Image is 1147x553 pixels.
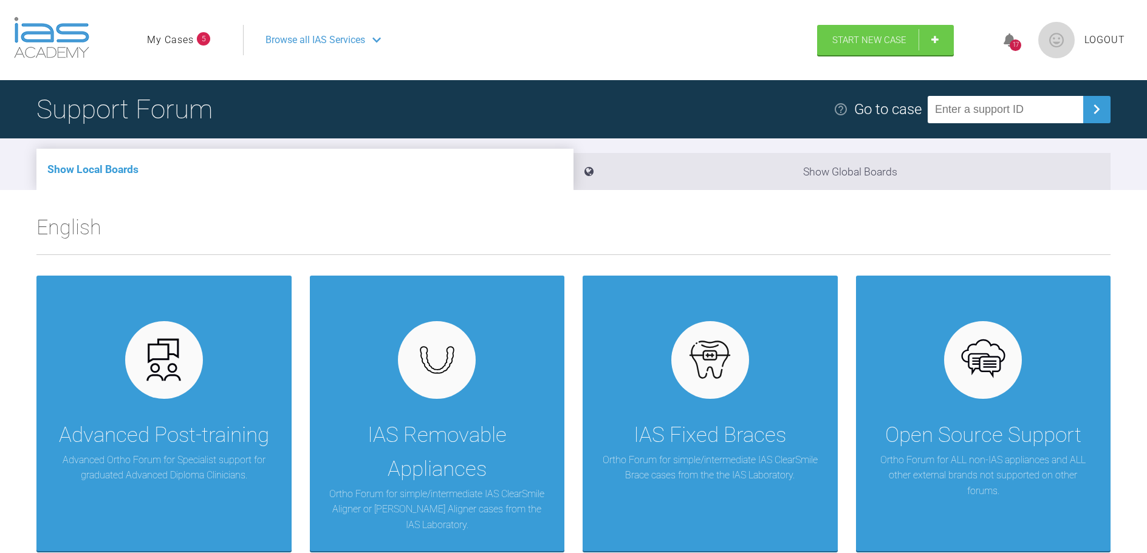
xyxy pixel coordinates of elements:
[817,25,954,55] a: Start New Case
[885,418,1081,452] div: Open Source Support
[55,452,273,483] p: Advanced Ortho Forum for Specialist support for graduated Advanced Diploma Clinicians.
[832,35,906,46] span: Start New Case
[573,153,1111,190] li: Show Global Boards
[36,276,292,551] a: Advanced Post-trainingAdvanced Ortho Forum for Specialist support for graduated Advanced Diploma ...
[36,149,573,190] li: Show Local Boards
[1084,32,1125,48] a: Logout
[601,452,820,483] p: Ortho Forum for simple/intermediate IAS ClearSmile Brace cases from the the IAS Laboratory.
[328,486,547,533] p: Ortho Forum for simple/intermediate IAS ClearSmile Aligner or [PERSON_NAME] Aligner cases from th...
[1087,100,1106,119] img: chevronRight.28bd32b0.svg
[59,418,269,452] div: Advanced Post-training
[14,17,89,58] img: logo-light.3e3ef733.png
[328,418,547,486] div: IAS Removable Appliances
[147,32,194,48] a: My Cases
[834,102,848,117] img: help.e70b9f3d.svg
[36,211,1111,254] h2: English
[1010,39,1021,51] div: 17
[686,336,733,383] img: fixed.9f4e6236.svg
[583,276,838,551] a: IAS Fixed BracesOrtho Forum for simple/intermediate IAS ClearSmile Brace cases from the the IAS L...
[1038,22,1075,58] img: profile.png
[854,98,922,121] div: Go to case
[928,96,1083,123] input: Enter a support ID
[310,276,565,551] a: IAS Removable AppliancesOrtho Forum for simple/intermediate IAS ClearSmile Aligner or [PERSON_NAM...
[36,88,213,131] h1: Support Forum
[140,336,187,383] img: advanced.73cea251.svg
[960,336,1007,383] img: opensource.6e495855.svg
[265,32,365,48] span: Browse all IAS Services
[856,276,1111,551] a: Open Source SupportOrtho Forum for ALL non-IAS appliances and ALL other external brands not suppo...
[414,342,461,378] img: removables.927eaa4e.svg
[634,418,786,452] div: IAS Fixed Braces
[874,452,1093,499] p: Ortho Forum for ALL non-IAS appliances and ALL other external brands not supported on other forums.
[197,32,210,46] span: 5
